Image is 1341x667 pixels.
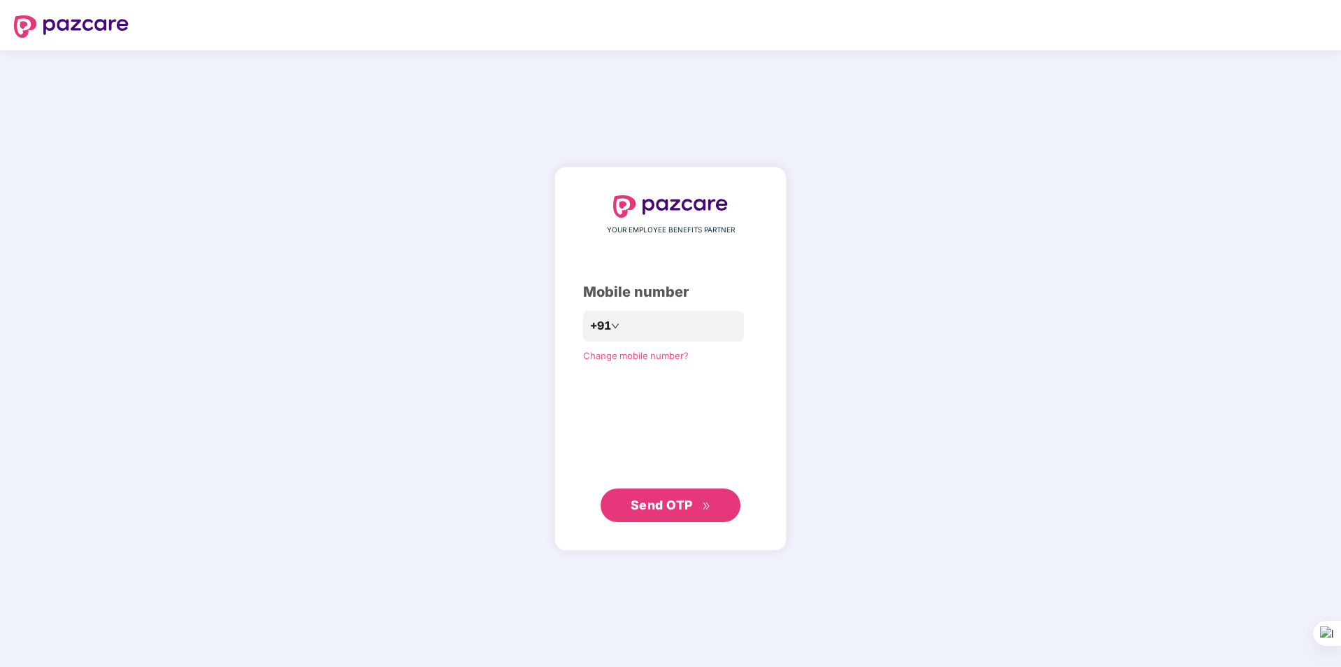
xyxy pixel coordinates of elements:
[601,489,740,522] button: Send OTPdouble-right
[14,15,129,38] img: logo
[613,195,728,218] img: logo
[702,502,711,511] span: double-right
[631,498,693,512] span: Send OTP
[583,281,758,303] div: Mobile number
[607,225,735,236] span: YOUR EMPLOYEE BENEFITS PARTNER
[611,322,619,330] span: down
[583,350,689,361] a: Change mobile number?
[590,317,611,335] span: +91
